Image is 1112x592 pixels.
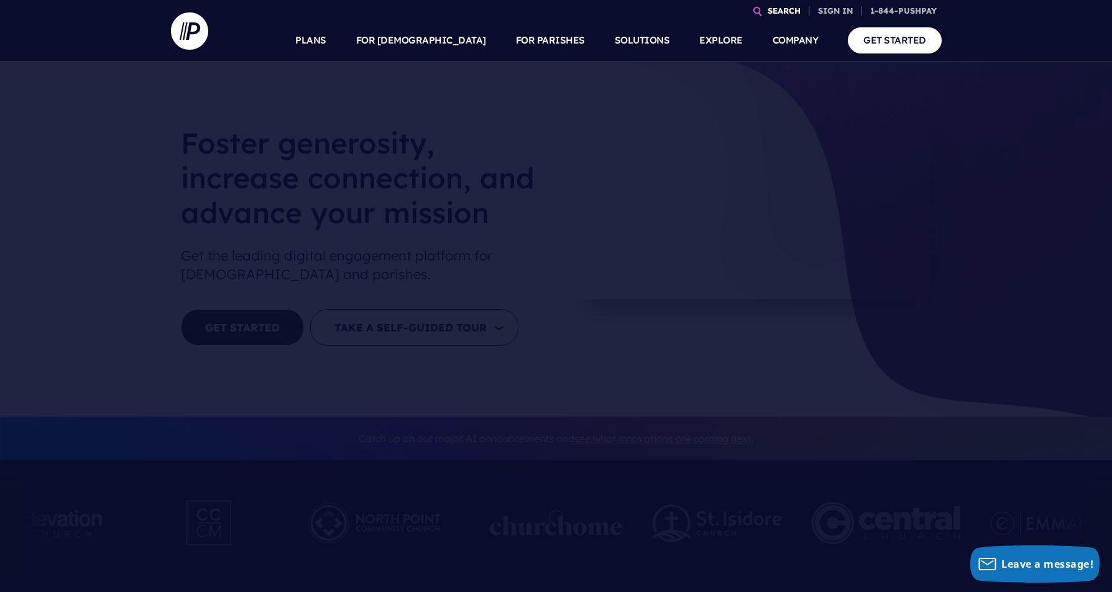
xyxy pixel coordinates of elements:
a: PLANS [295,19,326,62]
a: COMPANY [773,19,819,62]
span: Leave a message! [1001,557,1093,571]
a: SOLUTIONS [615,19,670,62]
a: FOR PARISHES [516,19,585,62]
button: Leave a message! [970,545,1100,583]
a: FOR [DEMOGRAPHIC_DATA] [356,19,486,62]
a: EXPLORE [699,19,743,62]
a: GET STARTED [848,27,942,53]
